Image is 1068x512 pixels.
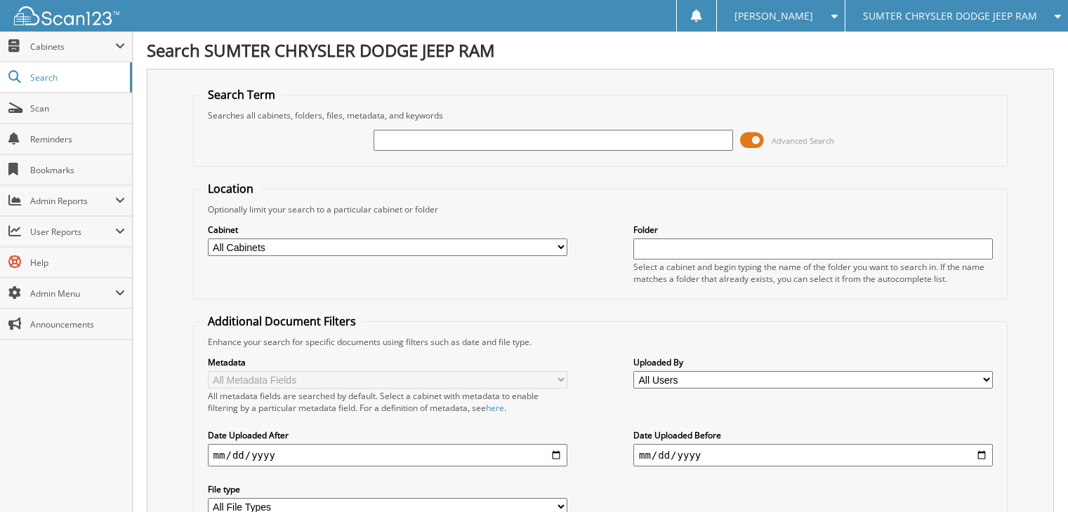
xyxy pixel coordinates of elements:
label: Cabinet [208,224,567,236]
div: Enhance your search for specific documents using filters such as date and file type. [201,336,1001,348]
label: Date Uploaded Before [633,429,993,441]
legend: Location [201,181,261,196]
span: Bookmarks [30,164,125,176]
div: Searches all cabinets, folders, files, metadata, and keywords [201,109,1001,121]
span: Help [30,257,125,269]
span: [PERSON_NAME] [734,12,813,20]
a: here [486,402,504,414]
span: Search [30,72,123,83]
input: end [633,444,993,466]
span: Reminders [30,133,125,145]
span: Announcements [30,318,125,330]
label: Uploaded By [633,356,993,368]
span: SUMTER CHRYSLER DODGE JEEP RAM [863,12,1037,20]
legend: Search Term [201,87,282,102]
span: Admin Menu [30,288,115,299]
label: File type [208,483,567,495]
h1: Search SUMTER CHRYSLER DODGE JEEP RAM [147,39,1054,62]
label: Date Uploaded After [208,429,567,441]
span: Advanced Search [772,135,834,146]
div: All metadata fields are searched by default. Select a cabinet with metadata to enable filtering b... [208,390,567,414]
legend: Additional Document Filters [201,314,363,329]
span: Cabinets [30,41,115,53]
span: User Reports [30,226,115,238]
span: Admin Reports [30,195,115,207]
input: start [208,444,567,466]
div: Optionally limit your search to a particular cabinet or folder [201,203,1001,215]
label: Metadata [208,356,567,368]
label: Folder [633,224,993,236]
img: scan123-logo-white.svg [14,6,119,25]
div: Select a cabinet and begin typing the name of the folder you want to search in. If the name match... [633,261,993,285]
span: Scan [30,102,125,114]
